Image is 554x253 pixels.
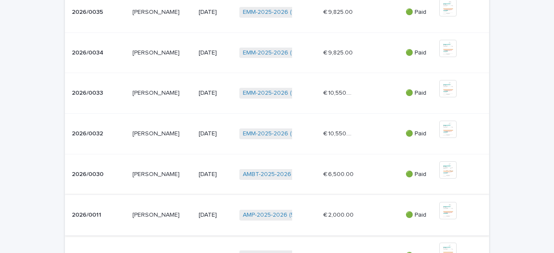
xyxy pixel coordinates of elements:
[323,169,355,178] p: € 6,500.00
[132,7,181,16] p: [PERSON_NAME]
[199,49,232,57] p: [DATE]
[406,130,432,138] p: 🟢 Paid
[72,210,103,219] p: 2026/0011
[72,169,105,178] p: 2026/0030
[243,130,308,138] a: EMM-2025-2026 (51125)
[406,90,432,97] p: 🟢 Paid
[72,88,105,97] p: 2026/0033
[323,210,355,219] p: € 2,000.00
[323,48,354,57] p: € 9,825.00
[323,7,354,16] p: € 9,825.00
[199,9,232,16] p: [DATE]
[132,210,181,219] p: [PERSON_NAME]
[72,7,105,16] p: 2026/0035
[243,171,314,178] a: AMBT-2025-2026 (57235)
[243,9,308,16] a: EMM-2025-2026 (51125)
[132,48,181,57] p: [PERSON_NAME]
[72,128,105,138] p: 2026/0032
[243,211,309,219] a: AMP-2025-2026 (51024)
[199,211,232,219] p: [DATE]
[323,128,356,138] p: € 10,550.00
[406,171,432,178] p: 🟢 Paid
[65,114,489,154] tr: 2026/00322026/0032 [PERSON_NAME][PERSON_NAME] [DATE]EMM-2025-2026 (51125) € 10,550.00€ 10,550.00 ...
[72,48,105,57] p: 2026/0034
[406,211,432,219] p: 🟢 Paid
[65,73,489,114] tr: 2026/00332026/0033 [PERSON_NAME][PERSON_NAME] [DATE]EMM-2025-2026 (51125) € 10,550.00€ 10,550.00 ...
[406,9,432,16] p: 🟢 Paid
[199,130,232,138] p: [DATE]
[65,154,489,195] tr: 2026/00302026/0030 [PERSON_NAME][PERSON_NAME] [DATE]AMBT-2025-2026 (57235) € 6,500.00€ 6,500.00 🟢...
[199,90,232,97] p: [DATE]
[65,32,489,73] tr: 2026/00342026/0034 [PERSON_NAME][PERSON_NAME] [DATE]EMM-2025-2026 (51125) € 9,825.00€ 9,825.00 🟢 ...
[65,195,489,235] tr: 2026/00112026/0011 [PERSON_NAME][PERSON_NAME] [DATE]AMP-2025-2026 (51024) € 2,000.00€ 2,000.00 🟢 ...
[323,88,356,97] p: € 10,550.00
[132,128,181,138] p: [PERSON_NAME]
[406,49,432,57] p: 🟢 Paid
[199,171,232,178] p: [DATE]
[243,49,308,57] a: EMM-2025-2026 (51125)
[132,169,181,178] p: [PERSON_NAME]
[243,90,308,97] a: EMM-2025-2026 (51125)
[132,88,181,97] p: [PERSON_NAME]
